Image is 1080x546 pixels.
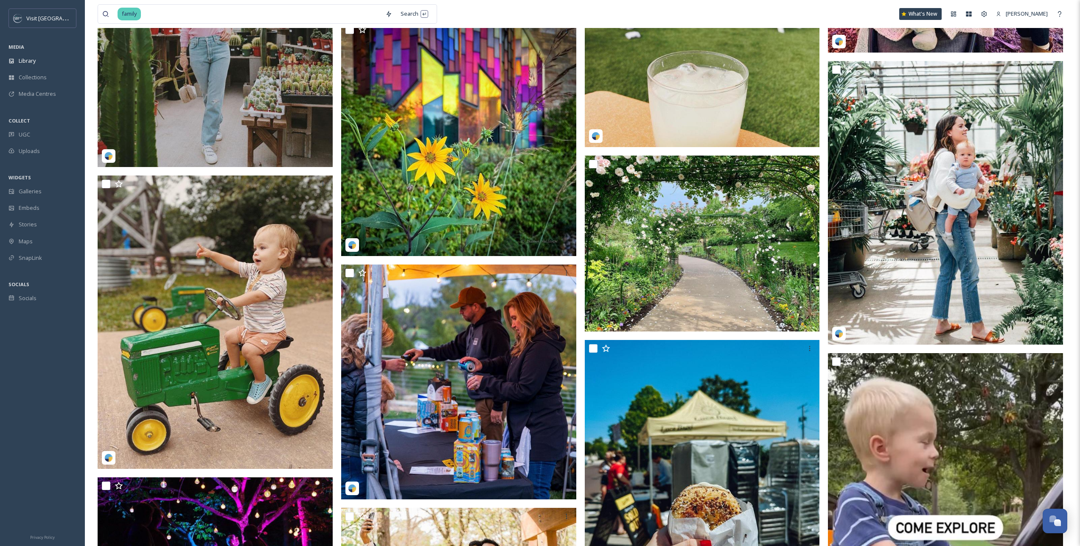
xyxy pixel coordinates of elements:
[396,6,432,22] div: Search
[30,535,55,540] span: Privacy Policy
[348,241,356,249] img: snapsea-logo.png
[835,329,843,338] img: snapsea-logo.png
[1043,509,1067,533] button: Open Chat
[19,294,36,302] span: Socials
[19,187,42,195] span: Galleries
[26,14,92,22] span: Visit [GEOGRAPHIC_DATA]
[899,8,942,20] a: What's New
[348,484,356,493] img: snapsea-logo.png
[98,175,333,469] img: katie_rader_03312025_18272184583158016.jpg
[8,281,29,287] span: SOCIALS
[8,44,24,50] span: MEDIA
[19,204,39,212] span: Embeds
[19,57,36,65] span: Library
[30,532,55,542] a: Privacy Policy
[19,131,30,139] span: UGC
[118,8,141,20] span: family
[1006,10,1048,17] span: [PERSON_NAME]
[104,454,113,462] img: snapsea-logo.png
[19,73,47,81] span: Collections
[19,237,33,245] span: Maps
[14,14,22,22] img: c3es6xdrejuflcaqpovn.png
[835,37,843,46] img: snapsea-logo.png
[585,156,820,332] img: d07ace25-8a2b-69f6-4721-2ca5c478619d.jpg
[104,152,113,160] img: snapsea-logo.png
[19,147,40,155] span: Uploads
[992,6,1052,22] a: [PERSON_NAME]
[592,132,600,140] img: snapsea-logo.png
[341,265,576,499] img: visitoverlandpark_03312025_18018462065544215.jpg
[8,174,31,181] span: WIDGETS
[19,254,42,262] span: SnapLink
[341,21,576,256] img: duanehallock_03312025_18002627189052747.jpg
[8,117,30,124] span: COLLECT
[19,220,37,228] span: Stories
[828,61,1063,345] img: thekathrynelise_04012025_2522019628212043787.jpg
[19,90,56,98] span: Media Centres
